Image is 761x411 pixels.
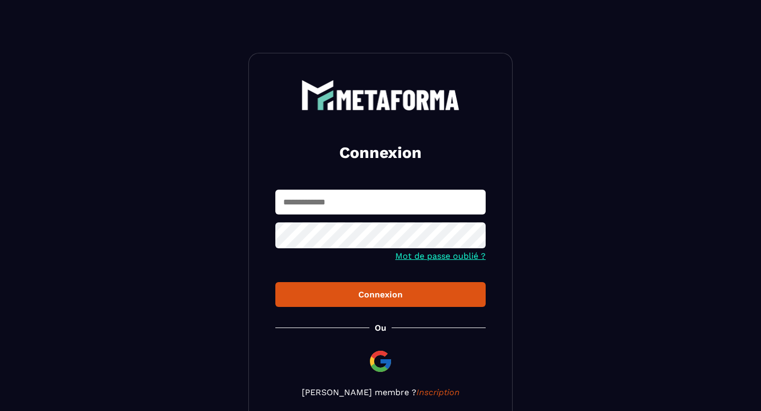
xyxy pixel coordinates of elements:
img: google [368,349,393,374]
a: Mot de passe oublié ? [395,251,486,261]
a: Inscription [416,387,460,397]
h2: Connexion [288,142,473,163]
button: Connexion [275,282,486,307]
a: logo [275,80,486,110]
div: Connexion [284,289,477,300]
img: logo [301,80,460,110]
p: Ou [375,323,386,333]
p: [PERSON_NAME] membre ? [275,387,486,397]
